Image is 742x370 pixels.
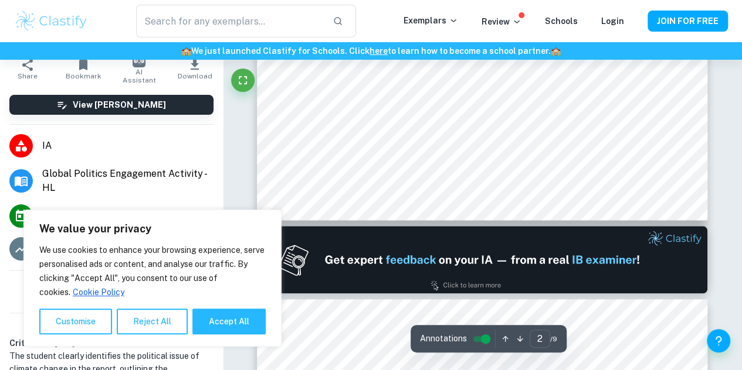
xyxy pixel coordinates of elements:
[42,167,214,195] span: Global Politics Engagement Activity - HL
[551,46,561,56] span: 🏫
[545,16,578,26] a: Schools
[9,337,214,350] h6: Criterion A [ 4 / 4 ]:
[42,139,214,153] span: IA
[23,210,282,347] div: We value your privacy
[14,9,89,33] img: Clastify logo
[133,54,145,67] img: AI Assistant
[181,46,191,56] span: 🏫
[404,14,458,27] p: Exemplars
[257,226,707,293] img: Ad
[482,15,521,28] p: Review
[420,333,467,345] span: Annotations
[5,318,218,332] h6: Examiner's summary
[231,68,255,92] button: Fullscreen
[72,287,125,297] a: Cookie Policy
[42,209,73,223] span: [DATE]
[707,329,730,352] button: Help and Feedback
[136,5,324,37] input: Search for any exemplars...
[73,98,166,111] h6: View [PERSON_NAME]
[39,243,266,299] p: We use cookies to enhance your browsing experience, serve personalised ads or content, and analys...
[117,309,188,334] button: Reject All
[39,222,266,236] p: We value your privacy
[178,72,212,80] span: Download
[550,334,557,344] span: / 9
[56,53,111,85] button: Bookmark
[18,72,38,80] span: Share
[2,44,740,57] h6: We just launched Clastify for Schools. Click to learn how to become a school partner.
[39,309,112,334] button: Customise
[111,53,167,85] button: AI Assistant
[9,95,214,115] button: View [PERSON_NAME]
[192,309,266,334] button: Accept All
[648,11,728,32] button: JOIN FOR FREE
[167,53,223,85] button: Download
[601,16,624,26] a: Login
[118,68,160,84] span: AI Assistant
[66,72,101,80] span: Bookmark
[370,46,388,56] a: here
